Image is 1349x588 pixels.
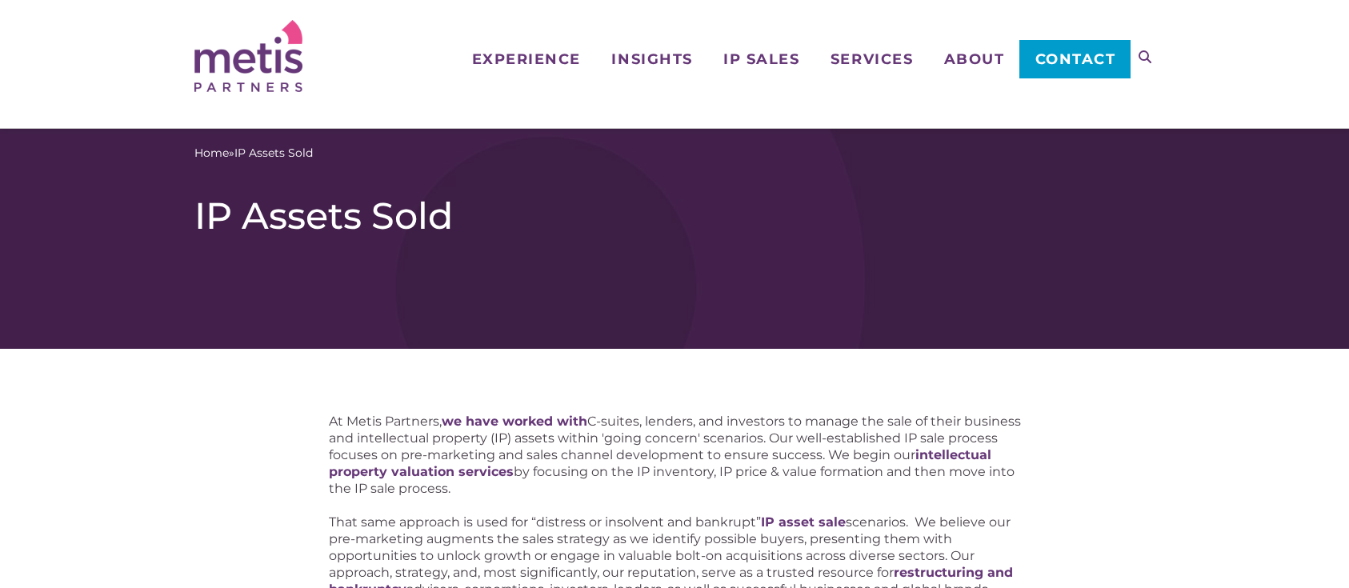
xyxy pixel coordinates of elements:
a: we have worked with [442,414,587,429]
img: Metis Partners [194,20,302,92]
span: Contact [1035,52,1116,66]
span: Insights [611,52,692,66]
span: About [944,52,1005,66]
span: Experience [472,52,581,66]
a: Home [194,145,229,162]
p: At Metis Partners, C-suites, lenders, and investors to manage the sale of their business and inte... [329,413,1021,497]
span: » [194,145,313,162]
a: Contact [1019,40,1131,78]
a: IP asset sale [761,514,846,530]
h1: IP Assets Sold [194,194,1155,238]
span: IP Assets Sold [234,145,313,162]
span: Services [831,52,913,66]
span: IP Sales [723,52,799,66]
